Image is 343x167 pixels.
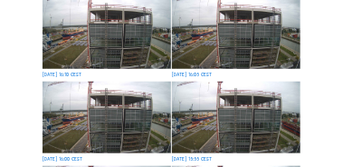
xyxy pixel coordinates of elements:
[172,82,300,153] img: image_53586926
[43,82,170,153] img: image_53587071
[172,157,212,162] div: [DATE] 15:55 CEST
[43,157,82,162] div: [DATE] 16:00 CEST
[172,73,212,77] div: [DATE] 16:05 CEST
[43,73,81,77] div: [DATE] 16:10 CEST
